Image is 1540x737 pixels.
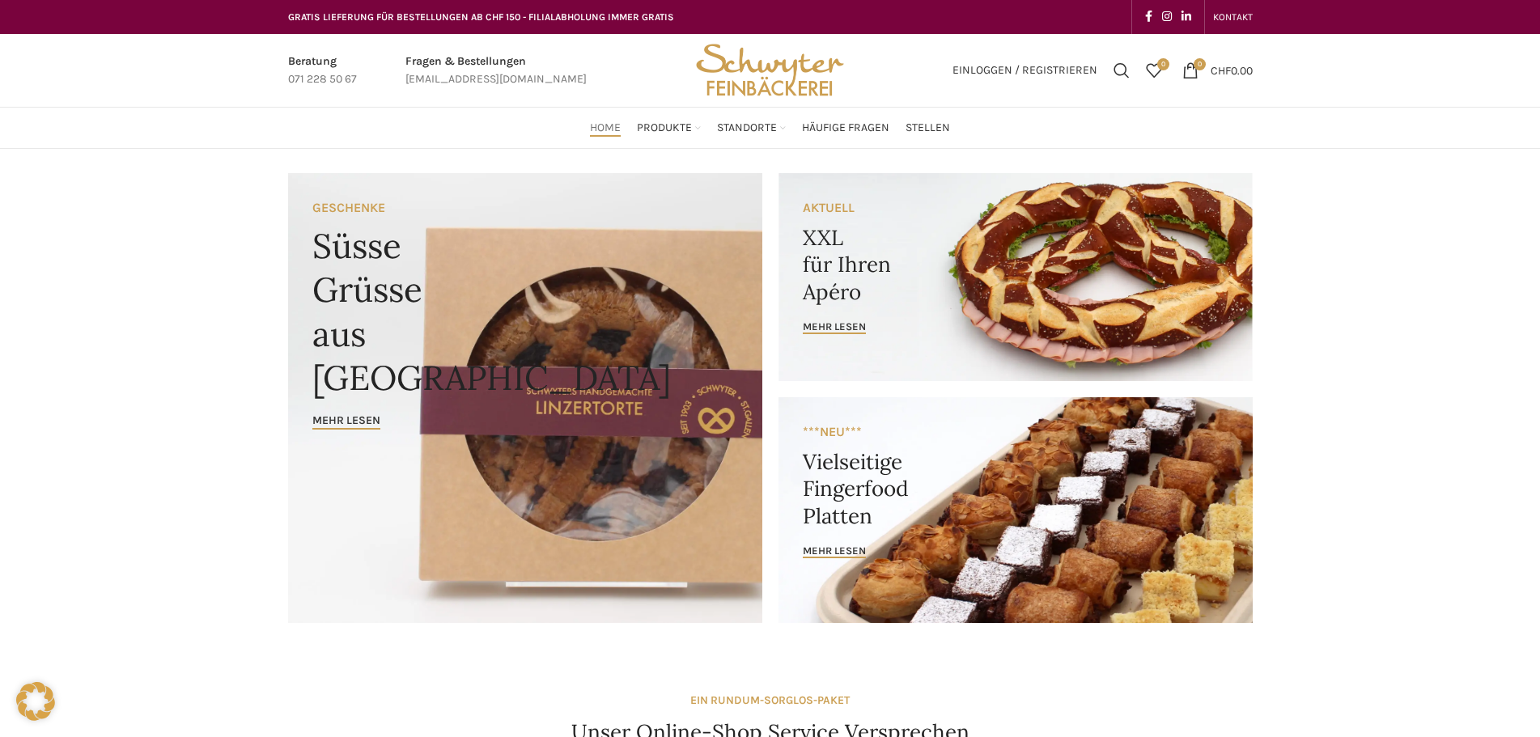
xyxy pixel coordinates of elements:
[1194,58,1206,70] span: 0
[1138,54,1170,87] div: Meine Wunschliste
[1177,6,1196,28] a: Linkedin social link
[637,112,701,144] a: Produkte
[1157,58,1169,70] span: 0
[405,53,587,89] a: Infobox link
[802,112,889,144] a: Häufige Fragen
[590,121,621,136] span: Home
[1157,6,1177,28] a: Instagram social link
[952,65,1097,76] span: Einloggen / Registrieren
[637,121,692,136] span: Produkte
[288,11,674,23] span: GRATIS LIEFERUNG FÜR BESTELLUNGEN AB CHF 150 - FILIALABHOLUNG IMMER GRATIS
[906,112,950,144] a: Stellen
[1105,54,1138,87] a: Suchen
[1211,63,1231,77] span: CHF
[288,173,762,623] a: Banner link
[1138,54,1170,87] a: 0
[288,53,357,89] a: Infobox link
[1205,1,1261,33] div: Secondary navigation
[802,121,889,136] span: Häufige Fragen
[1174,54,1261,87] a: 0 CHF0.00
[717,121,777,136] span: Standorte
[690,34,849,107] img: Bäckerei Schwyter
[944,54,1105,87] a: Einloggen / Registrieren
[906,121,950,136] span: Stellen
[690,693,850,707] strong: EIN RUNDUM-SORGLOS-PAKET
[690,62,849,76] a: Site logo
[1213,1,1253,33] a: KONTAKT
[717,112,786,144] a: Standorte
[778,397,1253,623] a: Banner link
[1213,11,1253,23] span: KONTAKT
[778,173,1253,381] a: Banner link
[1211,63,1253,77] bdi: 0.00
[280,112,1261,144] div: Main navigation
[1140,6,1157,28] a: Facebook social link
[590,112,621,144] a: Home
